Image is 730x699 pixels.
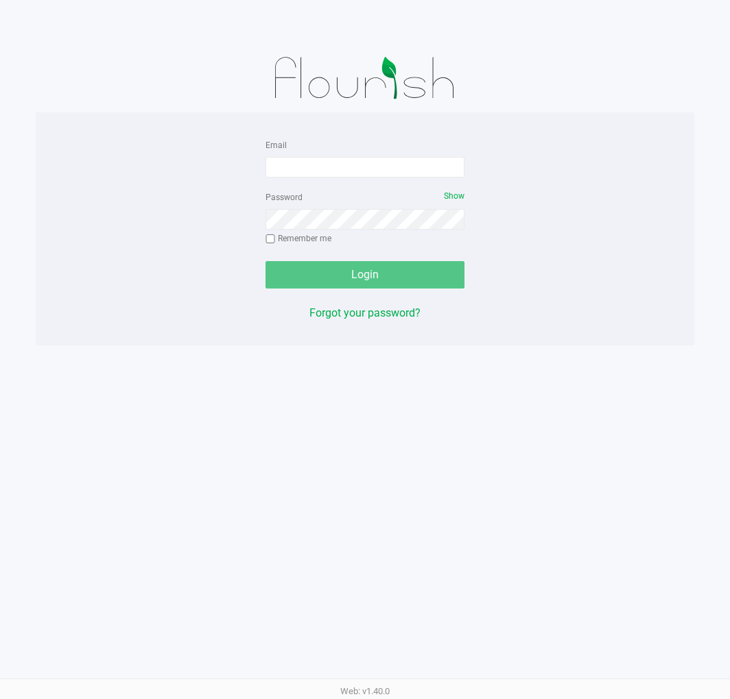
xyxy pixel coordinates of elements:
[340,686,390,696] span: Web: v1.40.0
[266,191,303,204] label: Password
[266,232,331,245] label: Remember me
[444,191,464,201] span: Show
[309,305,421,321] button: Forgot your password?
[266,234,275,244] input: Remember me
[266,139,287,151] label: Email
